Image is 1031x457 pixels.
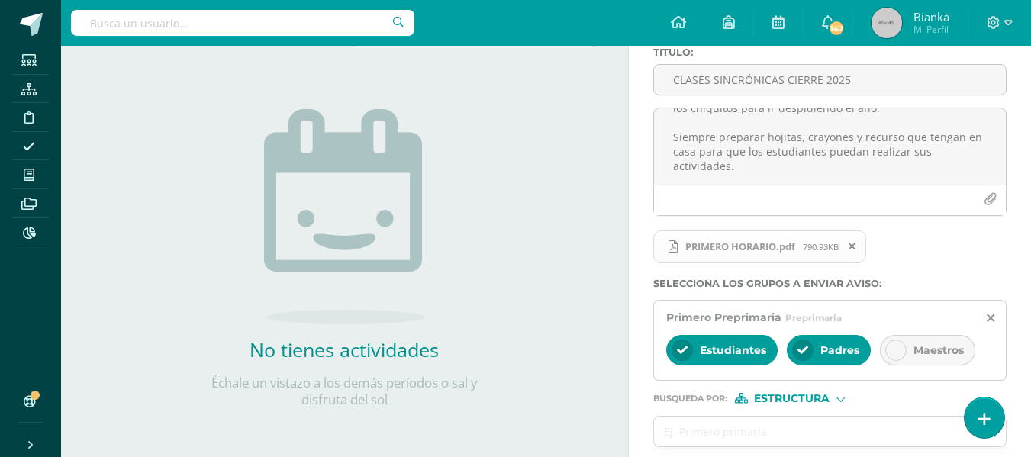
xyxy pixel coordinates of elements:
[754,394,830,403] span: Estructura
[192,336,497,362] h2: No tienes actividades
[264,109,424,324] img: no_activities.png
[839,238,865,255] span: Remover archivo
[678,240,803,253] span: PRIMERO HORARIO.pdf
[735,393,849,404] div: [object Object]
[653,47,1007,58] label: Titulo :
[828,20,845,37] span: 142
[654,108,1006,185] textarea: Buenas noches estimado papitos de Primero Primaria Es un gusto saludarles por este medio. Compart...
[71,10,414,36] input: Busca un usuario...
[803,241,839,253] span: 790.93KB
[785,312,842,323] span: Preprimaria
[913,23,949,36] span: Mi Perfil
[653,394,727,403] span: Búsqueda por :
[654,65,1006,95] input: Titulo
[913,9,949,24] span: Bianka
[653,278,1007,289] label: Selecciona los grupos a enviar aviso :
[654,417,976,446] input: Ej. Primero primaria
[820,343,859,357] span: Padres
[872,8,902,38] img: 45x45
[666,311,781,324] span: Primero Preprimaria
[913,343,964,357] span: Maestros
[653,230,866,264] span: PRIMERO HORARIO.pdf
[700,343,766,357] span: Estudiantes
[192,375,497,408] p: Échale un vistazo a los demás períodos o sal y disfruta del sol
